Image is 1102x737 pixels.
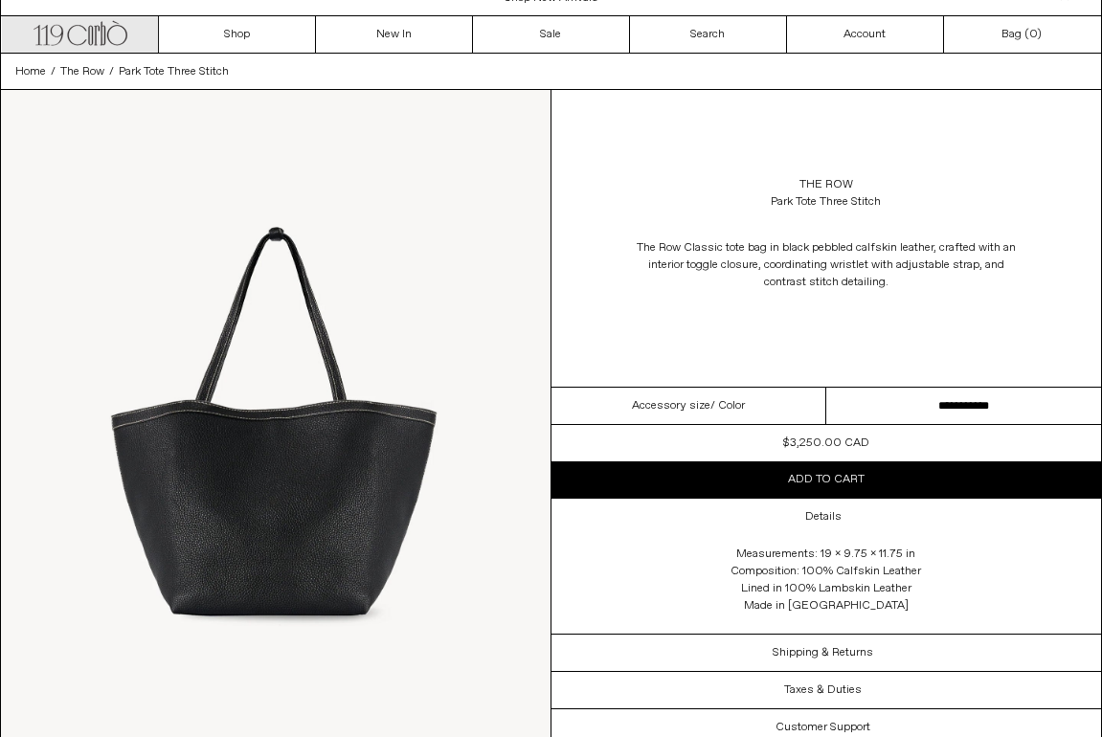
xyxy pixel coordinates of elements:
[635,230,1018,301] p: The Row Classic tote bag in black pebbled calfskin leather, crafted with an interior toggle closu...
[119,64,229,79] span: Park Tote Three Stitch
[783,435,869,452] div: $3,250.00 CAD
[119,63,229,80] a: Park Tote Three Stitch
[632,397,710,414] span: Accessory size
[805,510,842,524] h3: Details
[799,176,853,193] a: The Row
[635,536,1018,634] div: Measurements: 19 x 9.75 x 11.75 in Composition: 100% Calfskin Leather Lined in 100% Lambskin Leat...
[109,63,114,80] span: /
[51,63,56,80] span: /
[1029,26,1042,43] span: )
[1029,27,1037,42] span: 0
[788,472,865,487] span: Add to cart
[15,63,46,80] a: Home
[771,193,881,211] div: Park Tote Three Stitch
[60,64,104,79] span: The Row
[776,721,870,734] h3: Customer Support
[15,64,46,79] span: Home
[944,16,1101,53] a: Bag ()
[60,63,104,80] a: The Row
[630,16,787,53] a: Search
[159,16,316,53] a: Shop
[473,16,630,53] a: Sale
[784,683,862,697] h3: Taxes & Duties
[710,397,745,414] span: / Color
[551,461,1102,498] button: Add to cart
[773,646,873,659] h3: Shipping & Returns
[316,16,473,53] a: New In
[787,16,944,53] a: Account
